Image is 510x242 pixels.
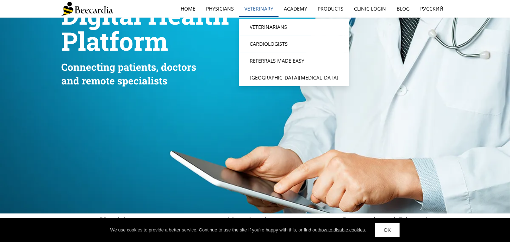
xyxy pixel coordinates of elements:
[375,223,400,237] a: OK
[239,36,349,52] a: Cardiologists
[239,69,349,86] a: [GEOGRAPHIC_DATA][MEDICAL_DATA]
[61,24,168,58] span: Platform
[349,1,391,17] a: Clinic Login
[279,1,312,17] a: Academy
[239,1,279,17] a: Veterinary
[239,52,349,69] a: Referrals Made Easy
[415,1,449,17] a: Русский
[239,19,349,36] a: Veterinarians
[175,1,201,17] a: home
[110,227,366,234] div: We use cookies to provide a better service. Continue to use the site If you're happy with this, o...
[319,227,365,233] a: how to disable cookies
[343,215,437,226] span: Research and Education
[61,2,113,16] img: Beecardia
[201,1,239,17] a: Physicians
[312,1,349,17] a: Products
[61,74,167,87] span: and remote specialists
[391,1,415,17] a: Blog
[61,60,196,74] span: Connecting patients, doctors
[228,215,280,226] span: Veterinarians
[99,215,139,226] span: Physicians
